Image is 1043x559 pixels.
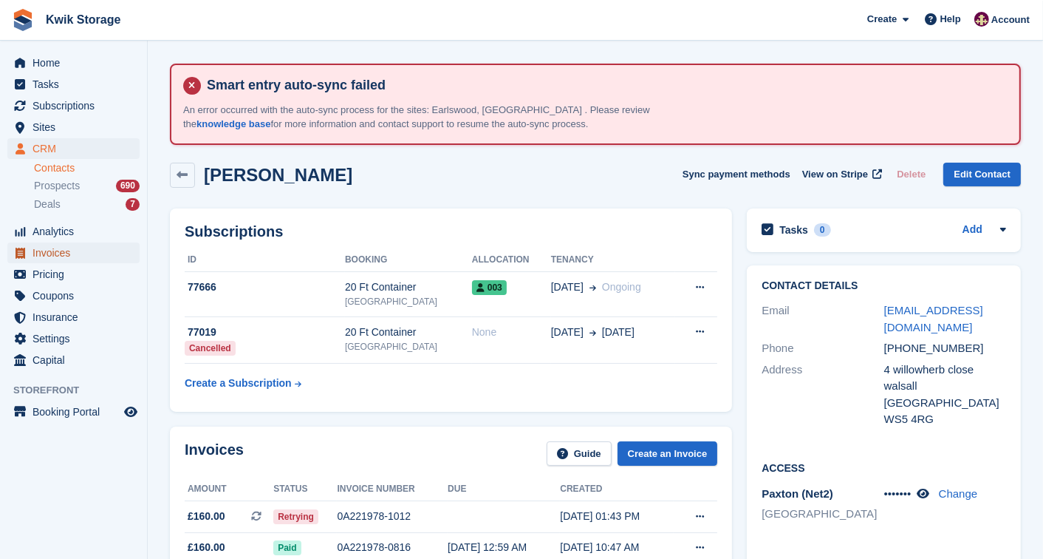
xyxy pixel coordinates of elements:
div: [GEOGRAPHIC_DATA] [345,295,472,308]
a: Contacts [34,161,140,175]
div: Phone [762,340,883,357]
div: Address [762,362,883,428]
div: None [472,325,551,340]
img: ellie tragonette [974,12,989,27]
th: ID [185,248,345,272]
span: Coupons [33,285,121,306]
div: walsall [884,378,1006,395]
h2: Contact Details [762,280,1006,292]
span: 003 [472,280,507,295]
h2: [PERSON_NAME] [204,165,352,185]
div: [DATE] 12:59 AM [448,540,560,555]
a: menu [7,402,140,422]
span: Pricing [33,264,121,285]
div: 0A221978-1012 [337,509,448,524]
h2: Invoices [185,441,244,466]
a: Change [939,487,978,500]
a: menu [7,74,140,95]
a: Preview store [122,403,140,421]
div: [PHONE_NUMBER] [884,340,1006,357]
span: Storefront [13,383,147,398]
a: menu [7,328,140,349]
div: [GEOGRAPHIC_DATA] [884,395,1006,412]
th: Status [273,478,337,501]
a: menu [7,138,140,159]
div: 20 Ft Container [345,279,472,295]
div: [GEOGRAPHIC_DATA] [345,340,472,353]
a: menu [7,350,140,370]
span: Deals [34,197,61,211]
a: menu [7,307,140,328]
div: WS5 4RG [884,411,1006,428]
span: ••••••• [884,487,912,500]
span: Paid [273,541,301,555]
div: 0 [814,223,831,237]
a: Add [962,222,982,239]
a: Guide [547,441,612,466]
span: £160.00 [188,540,225,555]
span: Retrying [273,509,318,524]
th: Booking [345,248,472,272]
div: 690 [116,180,140,192]
span: Help [940,12,961,27]
p: An error occurred with the auto-sync process for the sites: Earlswood, [GEOGRAPHIC_DATA] . Please... [183,103,700,132]
span: Account [991,13,1030,27]
a: menu [7,264,140,285]
div: Email [762,302,883,336]
span: Home [33,52,121,73]
span: £160.00 [188,509,225,524]
a: menu [7,52,140,73]
a: knowledge base [196,118,270,129]
th: Allocation [472,248,551,272]
a: Create an Invoice [618,441,718,466]
span: Subscriptions [33,95,121,116]
a: Create a Subscription [185,370,301,397]
th: Invoice number [337,478,448,501]
span: [DATE] [602,325,635,340]
a: menu [7,221,140,242]
div: Create a Subscription [185,376,292,391]
span: Sites [33,117,121,138]
span: [DATE] [551,325,584,340]
a: Prospects 690 [34,178,140,194]
h2: Access [762,460,1006,475]
span: Settings [33,328,121,349]
h2: Tasks [779,223,808,237]
a: Kwik Storage [40,7,126,32]
span: Booking Portal [33,402,121,422]
li: [GEOGRAPHIC_DATA] [762,506,883,523]
span: Ongoing [602,281,641,293]
span: Insurance [33,307,121,328]
span: Create [867,12,897,27]
span: Capital [33,350,121,370]
a: Deals 7 [34,197,140,212]
div: 4 willowherb close [884,362,1006,379]
button: Sync payment methods [683,163,790,187]
th: Created [560,478,673,501]
div: Cancelled [185,341,236,356]
h4: Smart entry auto-sync failed [201,77,1008,94]
a: menu [7,285,140,306]
div: [DATE] 01:43 PM [560,509,673,524]
h2: Subscriptions [185,223,717,240]
div: 0A221978-0816 [337,540,448,555]
a: menu [7,243,140,263]
span: View on Stripe [802,167,868,182]
span: Invoices [33,243,121,263]
a: Edit Contact [943,163,1021,187]
th: Amount [185,478,273,501]
a: menu [7,117,140,138]
div: 20 Ft Container [345,325,472,340]
span: Analytics [33,221,121,242]
span: Tasks [33,74,121,95]
div: 7 [126,198,140,211]
span: CRM [33,138,121,159]
button: Delete [891,163,931,187]
a: View on Stripe [796,163,886,187]
div: 77666 [185,279,345,295]
img: stora-icon-8386f47178a22dfd0bd8f6a31ec36ba5ce8667c1dd55bd0f319d3a0aa187defe.svg [12,9,34,31]
div: 77019 [185,325,345,340]
a: menu [7,95,140,116]
div: [DATE] 10:47 AM [560,540,673,555]
span: Paxton (Net2) [762,487,833,500]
